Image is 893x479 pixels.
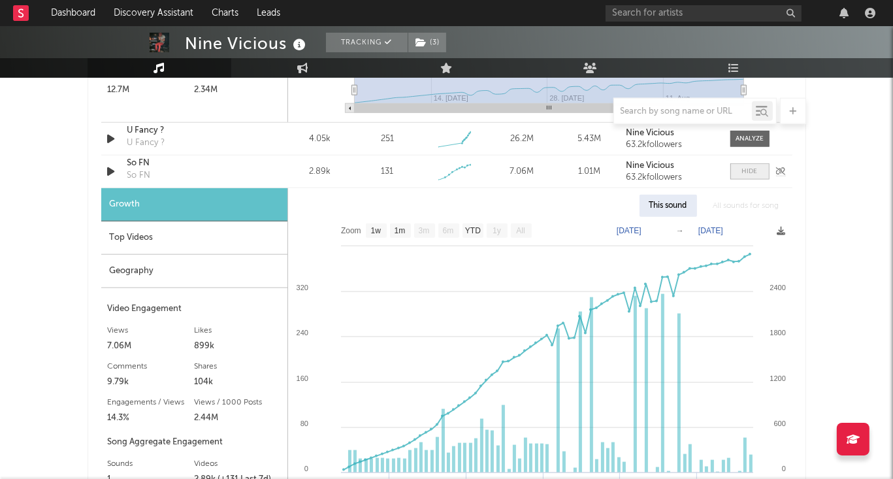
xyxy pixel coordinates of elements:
[770,284,785,291] text: 2400
[626,140,717,150] div: 63.2k followers
[101,188,287,222] div: Growth
[194,359,281,374] div: Shares
[617,226,641,235] text: [DATE]
[626,161,674,170] strong: Nine Vicious
[464,227,480,236] text: YTD
[626,129,674,137] strong: Nine Vicious
[101,222,287,255] div: Top Videos
[326,33,408,52] button: Tracking
[108,435,281,450] div: Song Aggregate Engagement
[108,374,195,390] div: 9.79k
[516,227,525,236] text: All
[773,420,785,427] text: 600
[108,456,195,472] div: Sounds
[704,195,789,217] div: All sounds for song
[186,33,310,54] div: Nine Vicious
[418,227,429,236] text: 3m
[194,339,281,354] div: 899k
[290,165,351,178] div: 2.89k
[491,165,552,178] div: 7.06M
[194,323,281,339] div: Likes
[493,227,501,236] text: 1y
[101,255,287,288] div: Geography
[127,137,165,150] div: U Fancy ?
[770,374,785,382] text: 1200
[491,133,552,146] div: 26.2M
[108,323,195,339] div: Views
[408,33,446,52] button: (3)
[640,195,697,217] div: This sound
[626,173,717,182] div: 63.2k followers
[394,227,405,236] text: 1m
[194,395,281,410] div: Views / 1000 Posts
[698,226,723,235] text: [DATE]
[296,284,308,291] text: 320
[559,133,619,146] div: 5.43M
[194,374,281,390] div: 104k
[127,169,151,182] div: So FN
[370,227,381,236] text: 1w
[304,465,308,472] text: 0
[194,410,281,426] div: 2.44M
[559,165,619,178] div: 1.01M
[108,359,195,374] div: Comments
[408,33,447,52] span: ( 3 )
[626,161,717,171] a: Nine Vicious
[381,133,394,146] div: 251
[108,82,195,98] div: 12.7M
[614,107,752,117] input: Search by song name or URL
[626,129,717,138] a: Nine Vicious
[127,124,264,137] a: U Fancy ?
[296,374,308,382] text: 160
[108,410,195,426] div: 14.3%
[108,339,195,354] div: 7.06M
[770,329,785,337] text: 1800
[194,456,281,472] div: Videos
[194,82,281,98] div: 2.34M
[341,227,361,236] text: Zoom
[300,420,308,427] text: 80
[442,227,453,236] text: 6m
[290,133,351,146] div: 4.05k
[108,301,281,317] div: Video Engagement
[781,465,785,472] text: 0
[127,157,264,170] a: So FN
[676,226,684,235] text: →
[606,5,802,22] input: Search for artists
[296,329,308,337] text: 240
[108,395,195,410] div: Engagements / Views
[381,165,393,178] div: 131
